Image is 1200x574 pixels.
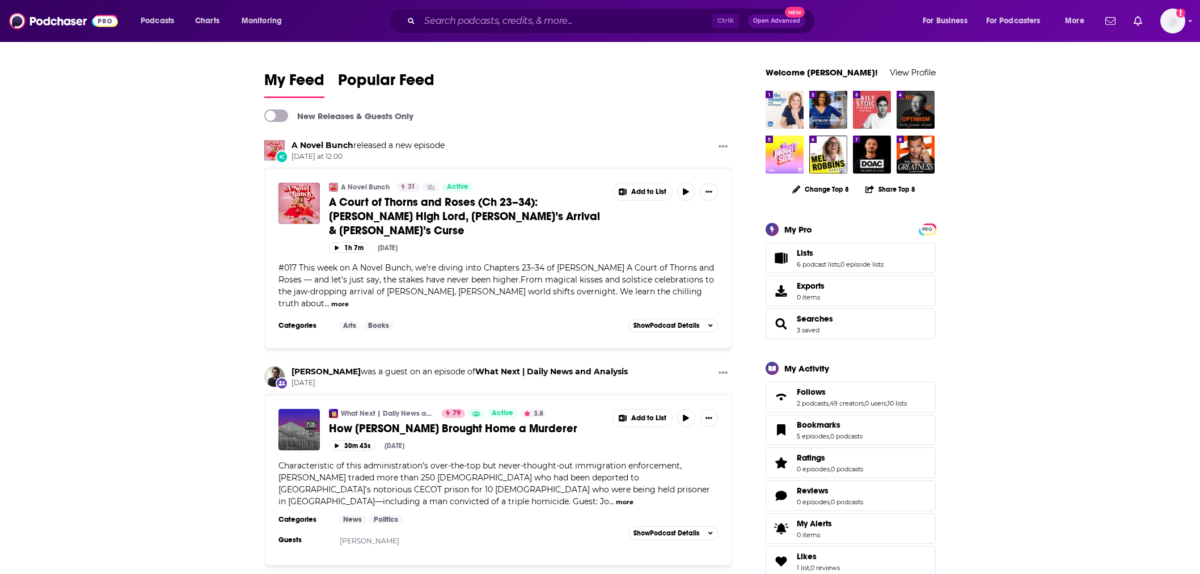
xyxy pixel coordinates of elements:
[329,421,605,436] a: How [PERSON_NAME] Brought Home a Murderer
[633,529,699,537] span: Show Podcast Details
[442,409,465,418] a: 79
[809,564,810,572] span: ,
[840,260,884,268] a: 0 episode lists
[797,260,839,268] a: 6 podcast lists
[364,321,394,330] a: Books
[784,224,812,235] div: My Pro
[797,486,829,496] span: Reviews
[766,243,936,273] span: Lists
[830,498,831,506] span: ,
[329,195,605,238] a: A Court of Thorns and Roses (Ch 23–34): [PERSON_NAME] High Lord, [PERSON_NAME]’s Arrival & [PERSO...
[797,281,825,291] span: Exports
[829,432,830,440] span: ,
[810,564,840,572] a: 0 reviews
[700,183,718,201] button: Show More Button
[897,136,935,174] img: The School of Greatness
[770,283,792,299] span: Exports
[278,183,320,224] a: A Court of Thorns and Roses (Ch 23–34): Feyre’s High Lord, Rhysand’s Arrival & Amarantha’s Curse
[340,537,399,545] a: [PERSON_NAME]
[766,415,936,445] span: Bookmarks
[408,182,415,193] span: 31
[797,387,826,397] span: Follows
[613,410,672,427] button: Show More Button
[766,513,936,544] a: My Alerts
[797,420,840,430] span: Bookmarks
[397,183,420,192] a: 31
[291,140,353,150] a: A Novel Bunch
[886,399,888,407] span: ,
[1176,9,1185,18] svg: Add a profile image
[797,387,907,397] a: Follows
[341,183,390,192] a: A Novel Bunch
[797,551,817,562] span: Likes
[264,109,413,122] a: New Releases & Guests Only
[809,91,847,129] img: The Gutbliss Podcast
[770,389,792,405] a: Follows
[329,242,369,253] button: 1h 7m
[329,409,338,418] a: What Next | Daily News and Analysis
[338,70,434,98] a: Popular Feed
[1129,11,1147,31] a: Show notifications dropdown
[865,178,916,200] button: Share Top 8
[264,70,324,96] span: My Feed
[278,515,329,524] h3: Categories
[797,399,829,407] a: 2 podcasts
[770,554,792,569] a: Likes
[797,498,830,506] a: 0 episodes
[864,399,865,407] span: ,
[714,140,732,154] button: Show More Button
[797,432,829,440] a: 5 episodes
[770,422,792,438] a: Bookmarks
[831,465,863,473] a: 0 podcasts
[766,309,936,339] span: Searches
[830,399,864,407] a: 49 creators
[291,366,361,377] a: Jonathan Blitzer
[188,12,226,30] a: Charts
[339,515,366,524] a: News
[631,188,666,196] span: Add to List
[766,91,804,129] img: Hello Monday with Jessi Hempel
[628,526,718,540] button: ShowPodcast Details
[616,497,633,507] button: more
[797,518,832,529] span: My Alerts
[766,136,804,174] img: The Bright Side
[133,12,189,30] button: open menu
[766,276,936,306] a: Exports
[920,224,934,233] a: PRO
[809,136,847,174] a: The Mel Robbins Podcast
[1065,13,1084,29] span: More
[797,326,819,334] a: 3 saved
[453,408,460,419] span: 79
[753,18,800,24] span: Open Advanced
[1101,11,1120,31] a: Show notifications dropdown
[766,448,936,478] span: Ratings
[369,515,403,524] a: Politics
[770,521,792,537] span: My Alerts
[329,421,577,436] span: How [PERSON_NAME] Brought Home a Murderer
[633,322,699,330] span: Show Podcast Details
[399,8,826,34] div: Search podcasts, credits, & more...
[628,319,718,332] button: ShowPodcast Details
[1160,9,1185,33] img: User Profile
[897,91,935,129] img: A Bit of Optimism
[797,293,825,301] span: 0 items
[278,321,329,330] h3: Categories
[853,136,891,174] img: The Diary Of A CEO with Steven Bartlett
[264,140,285,161] img: A Novel Bunch
[865,399,886,407] a: 0 users
[9,10,118,32] a: Podchaser - Follow, Share and Rate Podcasts
[979,12,1057,30] button: open menu
[1160,9,1185,33] button: Show profile menu
[797,564,809,572] a: 1 list
[521,409,547,418] button: 3.8
[1057,12,1098,30] button: open menu
[609,496,614,507] span: ...
[797,314,833,324] a: Searches
[141,13,174,29] span: Podcasts
[785,182,856,196] button: Change Top 8
[631,414,666,423] span: Add to List
[797,551,840,562] a: Likes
